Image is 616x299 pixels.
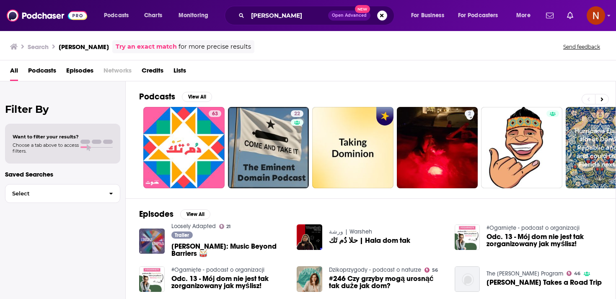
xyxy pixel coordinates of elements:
a: 22 [291,110,303,117]
a: 2 [465,110,474,117]
a: PodcastsView All [139,91,212,102]
a: Odc. 13 - Mój dom nie jest tak zorganizowany jak myślisz! [171,275,287,289]
a: Lists [173,64,186,81]
a: Odc. 13 - Mój dom nie jest tak zorganizowany jak myślisz! [487,233,602,247]
a: 56 [424,268,438,273]
span: Logged in as AdelNBM [587,6,605,25]
span: Charts [144,10,162,21]
h3: [PERSON_NAME] [59,43,109,51]
a: 21 [219,224,231,229]
h2: Episodes [139,209,173,219]
h2: Podcasts [139,91,175,102]
span: For Podcasters [458,10,498,21]
span: Trailer [175,233,189,238]
span: More [516,10,531,21]
a: The Dom Giordano Program [487,270,563,277]
a: Episodes [66,64,93,81]
span: Monitoring [179,10,208,21]
a: Dom Tak: Music Beyond Barriers 🥁 [171,243,287,257]
a: 63 [209,110,221,117]
a: حلا دُم تَك | Hala dom tak [329,237,410,244]
a: #Ogarnięte - podcast o organizacji [171,266,264,273]
span: Choose a tab above to access filters. [13,142,79,154]
span: [PERSON_NAME] Takes a Road Trip [487,279,602,286]
a: 63 [143,107,225,188]
a: Dom Takes a Road Trip [487,279,602,286]
a: Show notifications dropdown [564,8,577,23]
span: Open Advanced [332,13,367,18]
button: open menu [405,9,455,22]
span: 21 [226,225,230,229]
a: 22 [228,107,309,188]
span: Networks [104,64,132,81]
span: For Business [411,10,444,21]
img: Dom Tak: Music Beyond Barriers 🥁 [139,229,165,254]
button: Show profile menu [587,6,605,25]
img: حلا دُم تَك | Hala dom tak [297,224,322,250]
img: Odc. 13 - Mój dom nie jest tak zorganizowany jak myślisz! [139,266,165,292]
img: #246 Czy grzyby mogą urosnąć tak duże jak dom? [297,266,322,292]
button: open menu [98,9,140,22]
a: ورشة | Warsheh [329,228,372,235]
a: #246 Czy grzyby mogą urosnąć tak duże jak dom? [329,275,445,289]
h2: Filter By [5,103,120,115]
div: Search podcasts, credits, & more... [233,6,402,25]
button: Select [5,184,120,203]
span: 2 [468,110,471,118]
span: Select [5,191,102,196]
a: Podcasts [28,64,56,81]
button: Send feedback [561,43,603,50]
a: All [10,64,18,81]
span: New [355,5,370,13]
a: #Ogarnięte - podcast o organizacji [487,224,580,231]
button: View All [182,92,212,102]
span: Want to filter your results? [13,134,79,140]
img: Dom Takes a Road Trip [455,266,480,292]
img: Podchaser - Follow, Share and Rate Podcasts [7,8,87,23]
a: EpisodesView All [139,209,210,219]
a: 2 [397,107,478,188]
span: 22 [294,110,300,118]
button: open menu [510,9,541,22]
input: Search podcasts, credits, & more... [248,9,328,22]
span: for more precise results [179,42,251,52]
img: Odc. 13 - Mój dom nie jest tak zorganizowany jak myślisz! [455,224,480,250]
a: Dzikoprzygody - podcast o naturze [329,266,421,273]
a: Try an exact match [116,42,177,52]
a: 46 [567,271,580,276]
span: [PERSON_NAME]: Music Beyond Barriers 🥁 [171,243,287,257]
a: Credits [142,64,163,81]
button: open menu [173,9,219,22]
a: Show notifications dropdown [543,8,557,23]
span: Podcasts [104,10,129,21]
a: Charts [139,9,167,22]
span: 63 [212,110,218,118]
button: open menu [453,9,510,22]
span: 56 [432,268,438,272]
a: Loosely Adapted [171,223,216,230]
span: 46 [574,272,580,276]
img: User Profile [587,6,605,25]
h3: Search [28,43,49,51]
p: Saved Searches [5,170,120,178]
button: View All [180,209,210,219]
button: Open AdvancedNew [328,10,370,21]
